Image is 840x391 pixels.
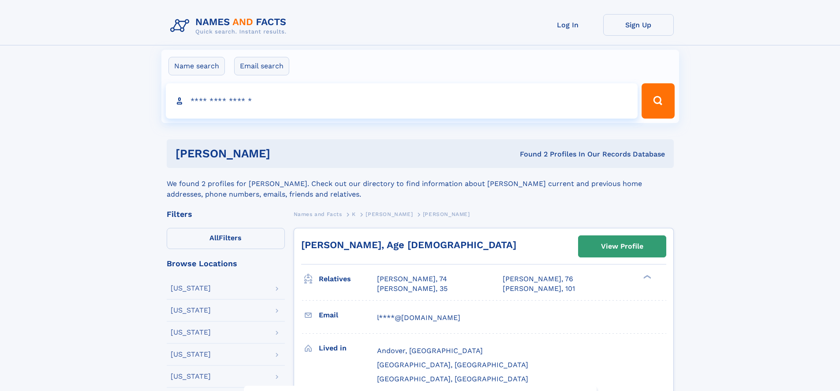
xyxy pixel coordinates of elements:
[423,211,470,217] span: [PERSON_NAME]
[171,307,211,314] div: [US_STATE]
[234,57,289,75] label: Email search
[366,211,413,217] span: [PERSON_NAME]
[167,210,285,218] div: Filters
[377,274,447,284] a: [PERSON_NAME], 74
[603,14,674,36] a: Sign Up
[167,228,285,249] label: Filters
[503,284,575,294] a: [PERSON_NAME], 101
[352,209,356,220] a: K
[579,236,666,257] a: View Profile
[377,284,448,294] a: [PERSON_NAME], 35
[352,211,356,217] span: K
[319,341,377,356] h3: Lived in
[167,14,294,38] img: Logo Names and Facts
[171,351,211,358] div: [US_STATE]
[171,285,211,292] div: [US_STATE]
[377,361,528,369] span: [GEOGRAPHIC_DATA], [GEOGRAPHIC_DATA]
[171,373,211,380] div: [US_STATE]
[366,209,413,220] a: [PERSON_NAME]
[503,274,573,284] a: [PERSON_NAME], 76
[175,148,395,159] h1: [PERSON_NAME]
[319,272,377,287] h3: Relatives
[377,375,528,383] span: [GEOGRAPHIC_DATA], [GEOGRAPHIC_DATA]
[641,274,652,280] div: ❯
[167,260,285,268] div: Browse Locations
[209,234,219,242] span: All
[533,14,603,36] a: Log In
[166,83,638,119] input: search input
[642,83,674,119] button: Search Button
[168,57,225,75] label: Name search
[167,168,674,200] div: We found 2 profiles for [PERSON_NAME]. Check out our directory to find information about [PERSON_...
[319,308,377,323] h3: Email
[301,239,516,250] a: [PERSON_NAME], Age [DEMOGRAPHIC_DATA]
[171,329,211,336] div: [US_STATE]
[294,209,342,220] a: Names and Facts
[377,346,483,355] span: Andover, [GEOGRAPHIC_DATA]
[395,149,665,159] div: Found 2 Profiles In Our Records Database
[601,236,643,257] div: View Profile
